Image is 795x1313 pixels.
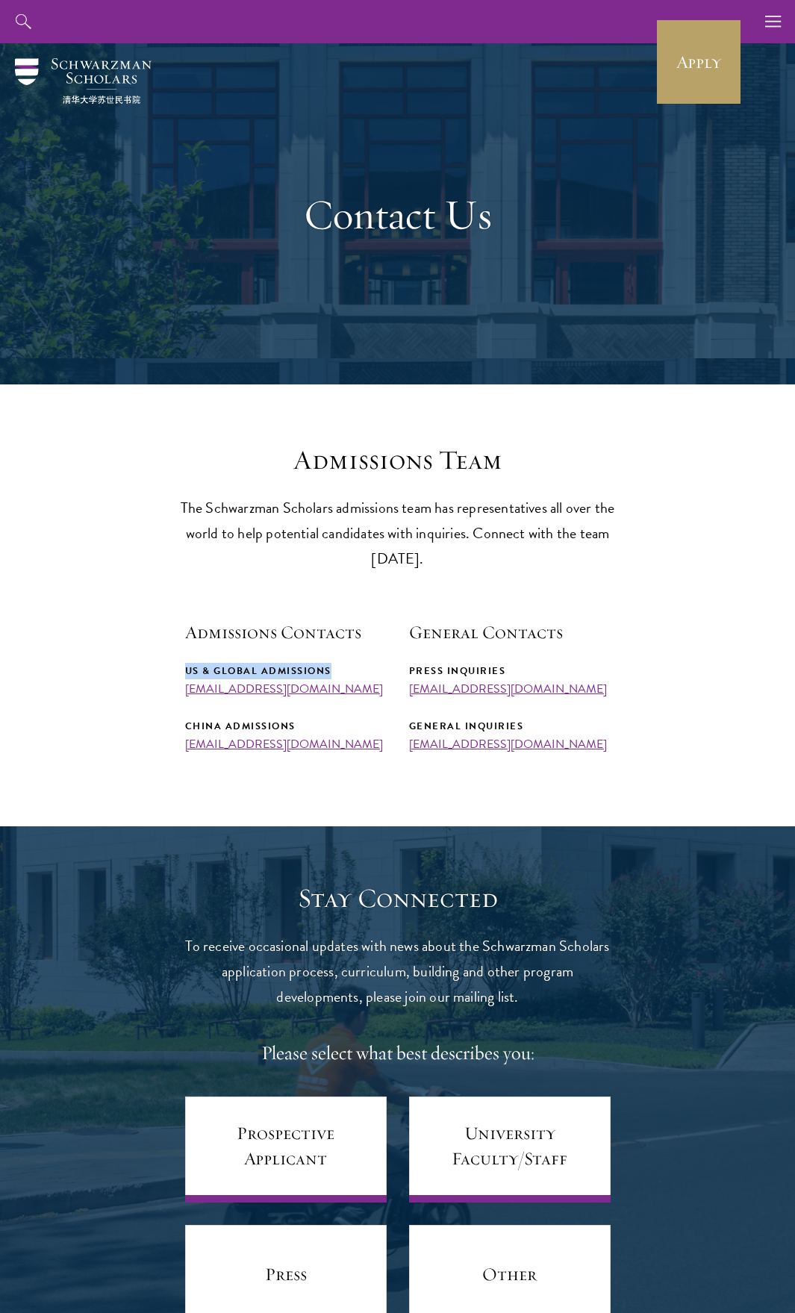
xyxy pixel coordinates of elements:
a: [EMAIL_ADDRESS][DOMAIN_NAME] [409,680,607,698]
a: [EMAIL_ADDRESS][DOMAIN_NAME] [185,680,383,698]
a: Apply [657,20,741,104]
a: [EMAIL_ADDRESS][DOMAIN_NAME] [185,735,383,753]
h3: Stay Connected [185,882,611,914]
h3: Admissions Team [166,444,629,476]
div: US & Global Admissions [185,663,387,679]
h1: Contact Us [140,188,655,240]
h5: General Contacts [409,620,611,645]
p: To receive occasional updates with news about the Schwarzman Scholars application process, curric... [185,933,611,1009]
a: University Faculty/Staff [409,1097,611,1203]
p: The Schwarzman Scholars admissions team has representatives all over the world to help potential ... [166,495,629,571]
div: General Inquiries [409,718,611,735]
div: China Admissions [185,718,387,735]
div: Press Inquiries [409,663,611,679]
h4: Please select what best describes you: [185,1039,611,1067]
a: Prospective Applicant [185,1097,387,1203]
img: Schwarzman Scholars [15,58,152,104]
a: [EMAIL_ADDRESS][DOMAIN_NAME] [409,735,607,753]
h5: Admissions Contacts [185,620,387,645]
